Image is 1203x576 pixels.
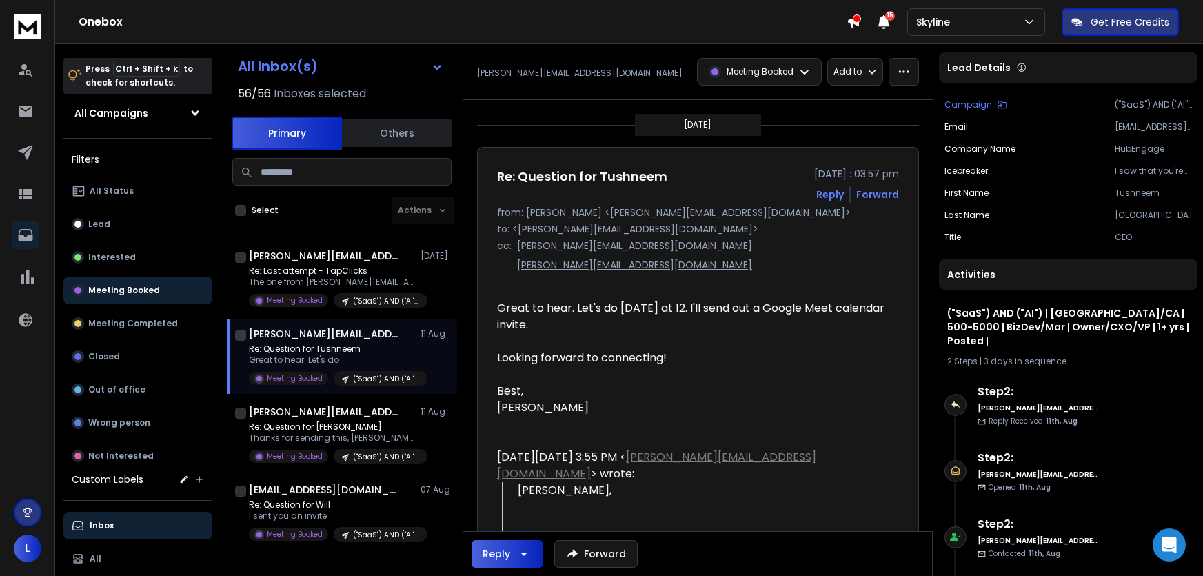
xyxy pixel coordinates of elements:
[14,535,41,562] button: L
[944,99,992,110] p: Campaign
[63,150,212,169] h3: Filters
[249,421,414,433] p: Re: Question for [PERSON_NAME]
[79,14,847,30] h1: Onebox
[227,52,454,80] button: All Inbox(s)
[90,186,134,197] p: All Status
[63,99,212,127] button: All Campaigns
[63,210,212,238] button: Lead
[833,66,862,77] p: Add to
[238,59,318,73] h1: All Inbox(s)
[978,403,1098,413] h6: [PERSON_NAME][EMAIL_ADDRESS][DOMAIN_NAME]
[267,529,323,539] p: Meeting Booked
[249,344,414,355] p: Re: Question for Tushneem
[1115,143,1192,155] p: HubEngage
[472,540,543,568] button: Reply
[1029,548,1060,559] span: 11th, Aug
[249,355,414,366] p: Great to hear. Let's do
[421,484,452,495] p: 07 Aug
[249,249,401,263] h1: [PERSON_NAME][EMAIL_ADDRESS][DOMAIN_NAME]
[421,406,452,417] p: 11 Aug
[1091,15,1169,29] p: Get Free Credits
[978,384,1098,400] h6: Step 2 :
[497,167,667,186] h1: Re: Question for Tushneem
[113,61,180,77] span: Ctrl + Shift + k
[1046,416,1078,426] span: 11th, Aug
[1115,232,1192,243] p: CEO
[72,473,143,486] h3: Custom Labels
[944,99,1007,110] button: Campaign
[554,540,638,568] button: Forward
[249,499,414,510] p: Re: Question for Will
[249,405,401,419] h1: [PERSON_NAME][EMAIL_ADDRESS][DOMAIN_NAME] +1
[238,86,271,102] span: 56 / 56
[353,530,419,540] p: ("SaaS") AND ("AI") | [GEOGRAPHIC_DATA]/CA | 500-5000 | BizDev/Mar | Owner/CXO/VP | 1+ yrs | Post...
[1019,482,1051,493] span: 11th, Aug
[944,232,961,243] p: title
[978,469,1098,479] h6: [PERSON_NAME][EMAIL_ADDRESS][DOMAIN_NAME]
[497,239,512,272] p: cc:
[342,118,452,148] button: Others
[63,545,212,573] button: All
[63,512,212,539] button: Inbox
[267,295,323,306] p: Meeting Booked
[497,222,899,236] p: to: <[PERSON_NAME][EMAIL_ADDRESS][DOMAIN_NAME]>
[249,510,414,522] p: I sent you an invite
[90,520,114,531] p: Inbox
[916,15,956,29] p: Skyline
[88,318,178,329] p: Meeting Completed
[1115,188,1192,199] p: Tushneem
[88,417,150,428] p: Wrong person
[353,374,419,384] p: ("SaaS") AND ("AI") | [GEOGRAPHIC_DATA]/CA | 500-5000 | BizDev/Mar | Owner/CXO/VP | 1+ yrs | Post...
[856,188,899,201] div: Forward
[88,384,145,395] p: Out of office
[984,355,1066,367] span: 3 days in sequence
[978,535,1098,546] h6: [PERSON_NAME][EMAIL_ADDRESS][DOMAIN_NAME]
[939,259,1197,290] div: Activities
[267,451,323,461] p: Meeting Booked
[947,356,1189,367] div: |
[947,306,1189,348] h1: ("SaaS") AND ("AI") | [GEOGRAPHIC_DATA]/CA | 500-5000 | BizDev/Mar | Owner/CXO/VP | 1+ yrs | Post...
[353,296,419,306] p: ("SaaS") AND ("AI") | [GEOGRAPHIC_DATA]/CA | 500-5000 | BizDev/Mar | Owner/CXO/VP | 1+ yrs | Post...
[249,277,414,288] p: The one from [PERSON_NAME][EMAIL_ADDRESS][DOMAIN_NAME] [[PERSON_NAME][EMAIL_ADDRESS][DOMAIN_NAME]...
[497,449,888,482] div: [DATE][DATE] 3:55 PM < > wrote:
[421,250,452,261] p: [DATE]
[1115,121,1192,132] p: [EMAIL_ADDRESS][DOMAIN_NAME]
[252,205,279,216] label: Select
[989,482,1051,493] p: Opened
[88,285,160,296] p: Meeting Booked
[88,219,110,230] p: Lead
[249,266,414,277] p: Re: Last attempt - TapClicks
[421,328,452,339] p: 11 Aug
[249,327,401,341] h1: [PERSON_NAME][EMAIL_ADDRESS][DOMAIN_NAME]
[517,239,752,252] p: [PERSON_NAME][EMAIL_ADDRESS][DOMAIN_NAME]
[885,11,895,21] span: 15
[978,450,1098,466] h6: Step 2 :
[63,376,212,404] button: Out of office
[477,68,683,79] p: [PERSON_NAME][EMAIL_ADDRESS][DOMAIN_NAME]
[88,252,136,263] p: Interested
[63,409,212,437] button: Wrong person
[989,416,1078,426] p: Reply Received
[816,188,844,201] button: Reply
[497,206,899,219] p: from: [PERSON_NAME] <[PERSON_NAME][EMAIL_ADDRESS][DOMAIN_NAME]>
[978,516,1098,533] h6: Step 2 :
[944,188,989,199] p: First Name
[90,553,101,564] p: All
[353,452,419,462] p: ("SaaS") AND ("AI") | [GEOGRAPHIC_DATA]/CA | 500-5000 | BizDev/Mar | Owner/CXO/VP | 1+ yrs | Post...
[944,166,988,177] p: icebreaker
[1062,8,1179,36] button: Get Free Credits
[232,117,342,150] button: Primary
[814,167,899,181] p: [DATE] : 03:57 pm
[249,433,414,444] p: Thanks for sending this, [PERSON_NAME]. I
[727,66,793,77] p: Meeting Booked
[1115,99,1192,110] p: ("SaaS") AND ("AI") | [GEOGRAPHIC_DATA]/CA | 500-5000 | BizDev/Mar | Owner/CXO/VP | 1+ yrs | Post...
[85,62,193,90] p: Press to check for shortcuts.
[989,548,1060,559] p: Contacted
[88,351,120,362] p: Closed
[63,177,212,205] button: All Status
[63,310,212,337] button: Meeting Completed
[944,143,1015,155] p: Company Name
[497,300,888,416] div: Great to hear. Let's do [DATE] at 12. I'll send out a Google Meet calendar invite. Looking forwar...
